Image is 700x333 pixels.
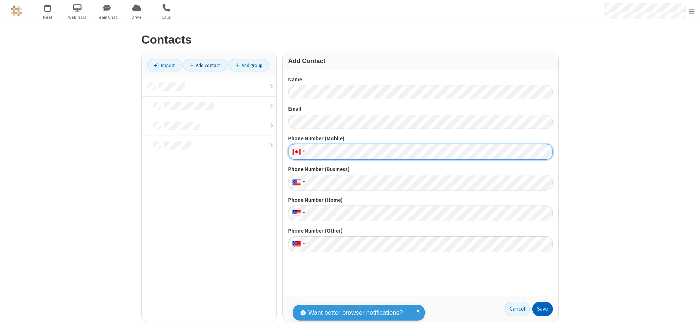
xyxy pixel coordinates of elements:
h3: Add Contact [288,58,553,64]
span: Team Chat [93,14,121,21]
label: Phone Number (Other) [288,227,553,235]
div: United States: + 1 [288,206,307,221]
span: Want better browser notifications? [308,308,403,318]
label: Name [288,75,553,84]
button: Save [532,302,553,317]
div: United States: + 1 [288,175,307,190]
span: Calls [153,14,180,21]
label: Phone Number (Home) [288,196,553,204]
div: Canada: + 1 [288,144,307,160]
a: Cancel [505,302,530,317]
div: United States: + 1 [288,236,307,252]
a: Import [147,59,182,71]
h2: Contacts [141,33,559,46]
label: Phone Number (Mobile) [288,134,553,143]
a: Add group [228,59,269,71]
label: Phone Number (Business) [288,165,553,174]
span: Meet [34,14,62,21]
label: Email [288,105,553,113]
span: Webinars [64,14,91,21]
img: QA Selenium DO NOT DELETE OR CHANGE [11,5,22,16]
a: Add contact [183,59,227,71]
span: Drive [123,14,150,21]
